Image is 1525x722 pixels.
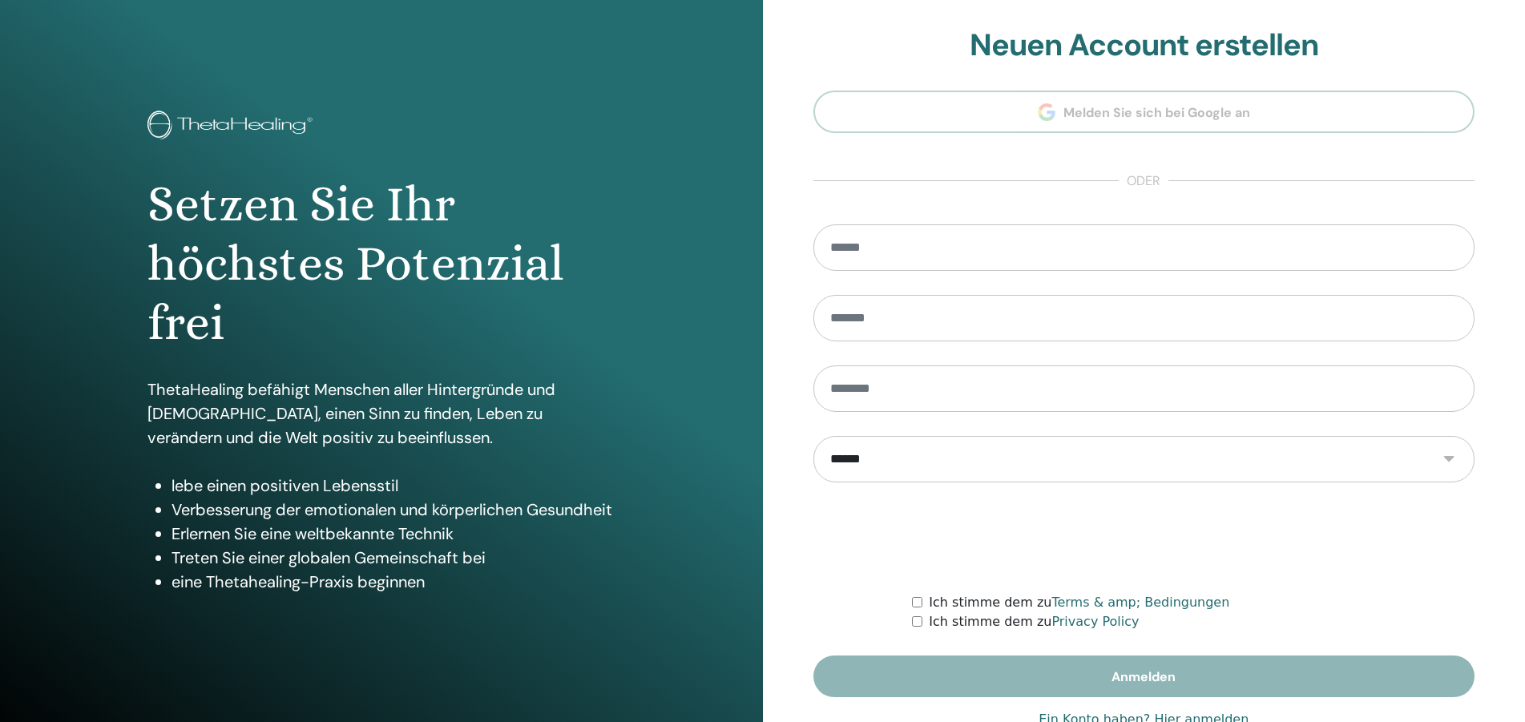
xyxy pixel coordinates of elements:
p: ThetaHealing befähigt Menschen aller Hintergründe und [DEMOGRAPHIC_DATA], einen Sinn zu finden, L... [147,377,615,450]
h1: Setzen Sie Ihr höchstes Potenzial frei [147,175,615,353]
iframe: reCAPTCHA [1022,506,1265,569]
li: eine Thetahealing-Praxis beginnen [171,570,615,594]
a: Privacy Policy [1051,614,1139,629]
span: oder [1119,171,1168,191]
h2: Neuen Account erstellen [813,27,1475,64]
label: Ich stimme dem zu [929,593,1229,612]
li: Treten Sie einer globalen Gemeinschaft bei [171,546,615,570]
li: Erlernen Sie eine weltbekannte Technik [171,522,615,546]
li: Verbesserung der emotionalen und körperlichen Gesundheit [171,498,615,522]
label: Ich stimme dem zu [929,612,1139,631]
li: lebe einen positiven Lebensstil [171,474,615,498]
a: Terms & amp; Bedingungen [1051,595,1229,610]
